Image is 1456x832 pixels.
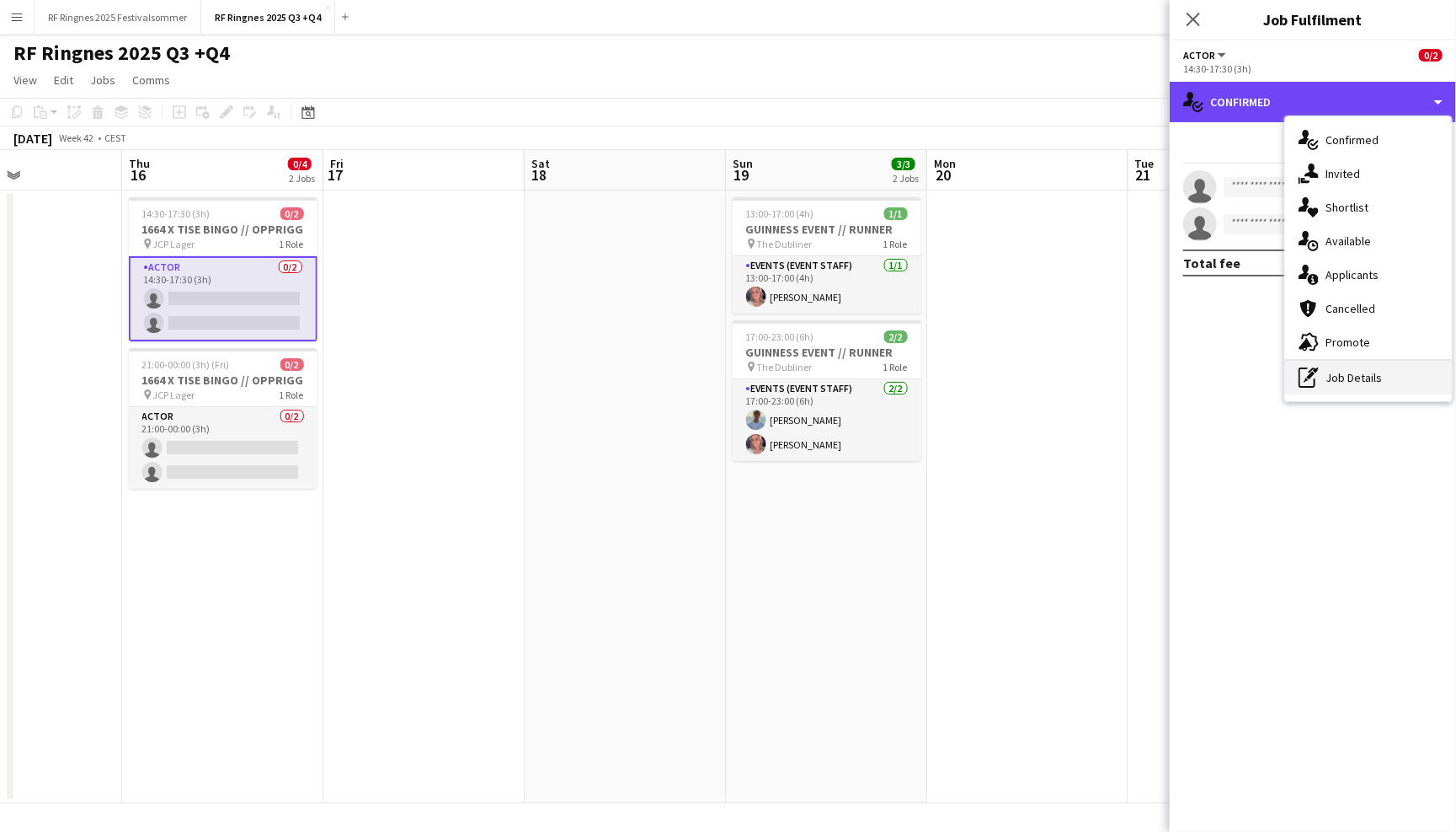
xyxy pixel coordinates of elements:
[892,158,915,170] span: 3/3
[153,389,195,401] span: JCP Lager
[56,132,98,144] span: Week 42
[13,72,37,88] span: View
[1419,49,1443,62] span: 0/2
[126,165,150,185] span: 16
[1325,166,1360,181] span: Invited
[529,165,550,185] span: 18
[733,197,921,314] app-job-card: 13:00-17:00 (4h)1/1GUINNESS EVENT // RUNNER The Dubliner1 RoleEvents (Event Staff)1/113:00-17:00 ...
[1183,49,1215,62] span: Actor
[129,197,317,341] app-job-card: 14:30-17:30 (3h)0/21664 X TISE BINGO // OPPRIGG JCP Lager1 RoleActor0/214:30-17:30 (3h)
[1135,156,1155,171] span: Tue
[1133,165,1155,185] span: 21
[884,207,908,220] span: 1/1
[54,72,73,88] span: Edit
[289,172,315,185] div: 2 Jobs
[153,238,195,250] span: JCP Lager
[1325,132,1379,148] span: Confirmed
[733,222,921,237] h3: GUINNESS EVENT // RUNNER
[13,130,52,147] div: [DATE]
[733,345,921,360] h3: GUINNESS EVENT // RUNNER
[129,156,150,171] span: Thu
[132,72,170,88] span: Comms
[746,207,814,220] span: 13:00-17:00 (4h)
[733,156,753,171] span: Sun
[35,1,201,34] button: RF Ringnes 2025 Festivalsommer
[883,238,908,250] span: 1 Role
[7,69,44,91] a: View
[201,1,335,34] button: RF Ringnes 2025 Q3 +Q4
[1183,49,1229,62] button: Actor
[90,72,115,88] span: Jobs
[104,132,126,144] div: CEST
[757,361,813,373] span: The Dubliner
[531,156,550,171] span: Sat
[129,222,317,237] h3: 1664 X TISE BINGO // OPPRIGG
[934,156,956,171] span: Mon
[1325,335,1370,350] span: Promote
[1170,8,1456,30] h3: Job Fulfilment
[129,407,317,489] app-card-role: Actor0/221:00-00:00 (3h)
[733,256,921,314] app-card-role: Events (Event Staff)1/113:00-17:00 (4h)[PERSON_NAME]
[125,69,177,91] a: Comms
[1325,233,1371,249] span: Available
[142,358,230,371] span: 21:00-00:00 (3h) (Fri)
[746,330,814,343] span: 17:00-23:00 (6h)
[884,330,908,343] span: 2/2
[280,238,304,250] span: 1 Role
[280,358,304,371] span: 0/2
[1170,82,1456,122] div: Confirmed
[757,238,813,250] span: The Dubliner
[47,69,80,91] a: Edit
[288,158,312,170] span: 0/4
[330,156,344,171] span: Fri
[83,69,122,91] a: Jobs
[1183,62,1443,75] div: 14:30-17:30 (3h)
[129,348,317,489] app-job-card: 21:00-00:00 (3h) (Fri)0/21664 X TISE BINGO // OPPRIGG JCP Lager1 RoleActor0/221:00-00:00 (3h)
[129,373,317,388] h3: 1664 X TISE BINGO // OPPRIGG
[142,207,211,220] span: 14:30-17:30 (3h)
[13,40,230,66] h1: RF Ringnes 2025 Q3 +Q4
[730,165,753,185] span: 19
[1325,200,1368,215] span: Shortlist
[280,389,304,401] span: 1 Role
[733,379,921,461] app-card-role: Events (Event Staff)2/217:00-23:00 (6h)[PERSON_NAME][PERSON_NAME]
[733,320,921,461] app-job-card: 17:00-23:00 (6h)2/2GUINNESS EVENT // RUNNER The Dubliner1 RoleEvents (Event Staff)2/217:00-23:00 ...
[883,361,908,373] span: 1 Role
[328,165,344,185] span: 17
[893,172,919,185] div: 2 Jobs
[129,256,317,341] app-card-role: Actor0/214:30-17:30 (3h)
[280,207,304,220] span: 0/2
[1325,267,1379,282] span: Applicants
[931,165,956,185] span: 20
[1285,361,1452,395] div: Job Details
[1325,301,1375,316] span: Cancelled
[1183,255,1240,271] div: Total fee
